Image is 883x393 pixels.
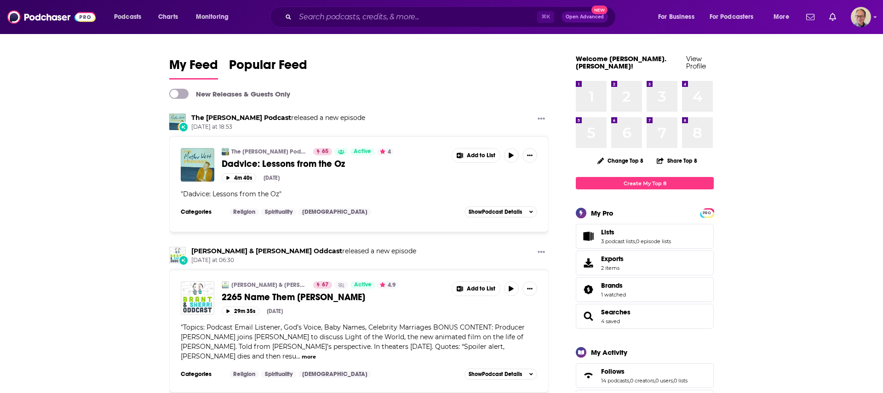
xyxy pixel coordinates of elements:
div: My Pro [591,209,614,217]
span: Follows [601,367,625,376]
button: 4.9 [377,281,398,289]
a: Create My Top 8 [576,177,714,189]
span: Charts [158,11,178,23]
a: Spirituality [261,208,296,216]
button: 4m 40s [222,173,256,182]
span: Topics: Podcast Email Listener, God’s Voice, Baby Names, Celebrity Marriages BONUS CONTENT: Produ... [181,323,525,360]
img: 2265 Name Them Josh [181,281,214,315]
img: The Matthew West Podcast [222,148,229,155]
span: Monitoring [196,11,229,23]
a: The Matthew West Podcast [191,114,291,122]
span: 2265 Name Them [PERSON_NAME] [222,291,365,303]
span: PRO [701,210,712,216]
a: Charts [152,10,183,24]
a: 0 lists [674,377,688,384]
button: open menu [189,10,241,24]
span: , [673,377,674,384]
button: 4 [377,148,394,155]
span: More [774,11,789,23]
a: New Releases & Guests Only [169,89,290,99]
button: Show More Button [534,114,549,125]
div: [DATE] [267,308,283,314]
button: Show More Button [522,148,537,163]
span: Brands [601,281,623,290]
img: Brant & Sherri Oddcast [169,247,186,263]
img: Podchaser - Follow, Share and Rate Podcasts [7,8,96,26]
span: Open Advanced [566,15,604,19]
div: Search podcasts, credits, & more... [279,6,625,28]
span: ⌘ K [537,11,554,23]
span: Exports [579,256,597,269]
span: Exports [601,255,624,263]
span: For Podcasters [710,11,754,23]
button: open menu [108,10,153,24]
a: Follows [601,367,688,376]
div: [DATE] [264,175,280,181]
a: 0 creators [630,377,654,384]
a: The Matthew West Podcast [169,114,186,130]
button: ShowPodcast Details [464,369,537,380]
a: [DEMOGRAPHIC_DATA] [298,208,371,216]
a: [DEMOGRAPHIC_DATA] [298,370,371,378]
a: Brands [579,283,597,296]
span: New [591,6,608,14]
a: Lists [579,230,597,243]
button: open menu [767,10,801,24]
span: 2 items [601,265,624,271]
a: Exports [576,251,714,275]
a: Follows [579,369,597,382]
a: 1 watched [601,291,626,298]
span: Brands [576,277,714,302]
a: 4 saved [601,318,620,325]
span: My Feed [169,57,218,78]
button: open menu [652,10,706,24]
span: , [654,377,655,384]
a: Popular Feed [229,57,307,80]
a: Brands [601,281,626,290]
a: PRO [701,209,712,216]
span: Popular Feed [229,57,307,78]
span: Show Podcast Details [469,209,522,215]
span: " " [181,190,281,198]
div: My Activity [591,348,627,357]
button: Show More Button [452,148,500,162]
a: View Profile [686,54,706,70]
h3: released a new episode [191,247,416,256]
h3: Categories [181,208,222,216]
a: Searches [579,310,597,323]
span: 67 [322,280,328,290]
a: Brant & Sherri Oddcast [191,247,342,255]
a: 0 users [655,377,673,384]
span: Lists [601,228,614,236]
button: Show More Button [452,282,500,296]
button: Show profile menu [851,7,871,27]
a: Dadvice: Lessons from the Oz [222,158,445,170]
span: Dadvice: Lessons from the Oz [183,190,279,198]
a: Spirituality [261,370,296,378]
button: Show More Button [522,281,537,296]
span: Lists [576,224,714,249]
button: Change Top 8 [592,155,649,166]
img: Dadvice: Lessons from the Oz [181,148,214,182]
button: more [302,353,316,361]
h3: released a new episode [191,114,365,122]
div: New Episode [178,255,189,265]
span: 65 [322,147,328,156]
a: Religion [229,208,259,216]
span: " [181,323,525,360]
a: 67 [313,281,332,289]
span: Show Podcast Details [469,371,522,377]
a: 65 [313,148,332,155]
a: 14 podcasts [601,377,629,384]
span: Add to List [467,152,495,159]
a: The [PERSON_NAME] Podcast [231,148,307,155]
img: Brant & Sherri Oddcast [222,281,229,289]
div: New Episode [178,122,189,132]
a: My Feed [169,57,218,80]
button: Share Top 8 [656,152,698,170]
